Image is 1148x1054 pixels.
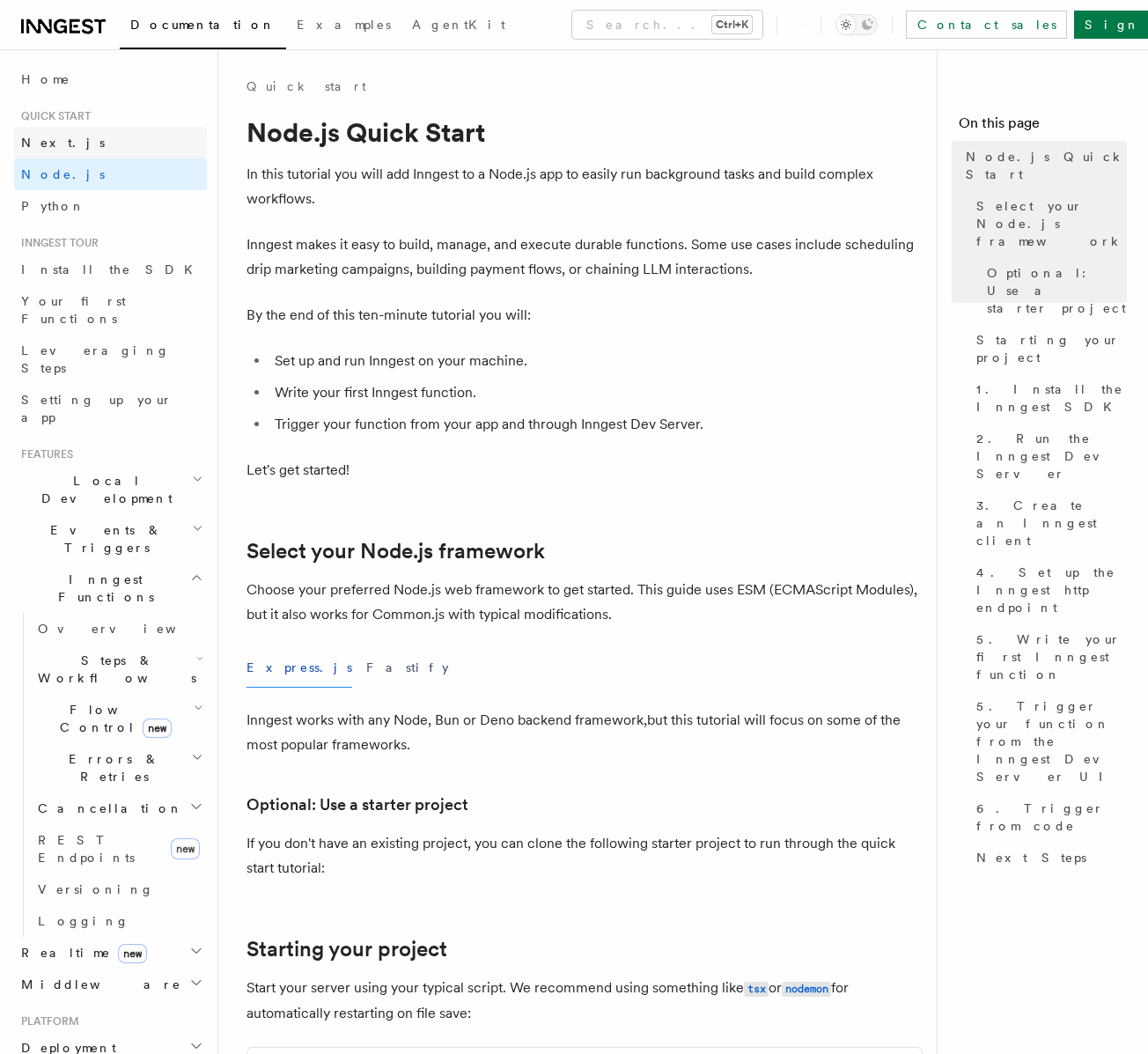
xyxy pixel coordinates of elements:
a: Your first Functions [14,285,207,335]
button: Realtimenew [14,937,207,969]
li: Trigger your function from your app and through Inngest Dev Server. [269,412,923,437]
span: 1. Install the Inngest SDK [976,380,1127,416]
a: 5. Trigger your function from the Inngest Dev Server UI [969,690,1127,792]
span: Cancellation [31,800,183,817]
span: Node.js [21,167,105,181]
a: Optional: Use a starter project [980,257,1127,324]
a: Python [14,190,207,222]
p: Inngest works with any Node, Bun or Deno backend framework,but this tutorial will focus on some o... [247,708,923,757]
span: 2. Run the Inngest Dev Server [976,430,1127,483]
li: Set up and run Inngest on your machine. [269,349,923,373]
a: 6. Trigger from code [969,792,1127,842]
button: Cancellation [31,792,207,824]
p: Start your server using your typical script. We recommend using something like or for automatical... [247,976,923,1026]
span: Errors & Retries [31,750,191,785]
span: Starting your project [976,331,1127,366]
span: Middleware [14,976,181,993]
button: Steps & Workflows [31,645,207,694]
code: tsx [744,982,769,997]
span: new [171,838,200,859]
span: Setting up your app [21,393,173,424]
a: 3. Create an Inngest client [969,490,1127,556]
li: Write your first Inngest function. [269,380,923,405]
p: If you don't have an existing project, you can clone the following starter project to run through... [247,831,923,881]
span: 5. Trigger your function from the Inngest Dev Server UI [976,697,1127,785]
h1: Node.js Quick Start [247,116,923,148]
kbd: Ctrl+K [712,16,752,33]
a: Node.js Quick Start [959,141,1127,190]
span: Select your Node.js framework [976,197,1127,250]
a: 4. Set up the Inngest http endpoint [969,556,1127,623]
span: Next Steps [976,849,1086,866]
a: Contact sales [906,11,1067,39]
span: Versioning [38,882,154,896]
span: Steps & Workflows [31,652,196,687]
span: Leveraging Steps [21,343,170,375]
span: Realtime [14,944,147,962]
a: Optional: Use a starter project [247,792,468,817]
span: Next.js [21,136,105,150]
p: Let's get started! [247,458,923,483]
a: Overview [31,613,207,645]
span: Install the SDK [21,262,203,276]
a: 1. Install the Inngest SDK [969,373,1127,423]
span: Your first Functions [21,294,126,326]
span: new [118,944,147,963]
a: Install the SDK [14,254,207,285]
span: 3. Create an Inngest client [976,497,1127,549]
button: Events & Triggers [14,514,207,564]
h4: On this page [959,113,1127,141]
a: Next Steps [969,842,1127,873]
span: Overview [38,622,219,636]
span: Optional: Use a starter project [987,264,1127,317]
div: Inngest Functions [14,613,207,937]
a: 2. Run the Inngest Dev Server [969,423,1127,490]
span: Inngest tour [14,236,99,250]
a: REST Endpointsnew [31,824,207,873]
a: Examples [286,5,401,48]
a: nodemon [782,979,831,996]
span: REST Endpoints [38,833,135,865]
p: Choose your preferred Node.js web framework to get started. This guide uses ESM (ECMAScript Modul... [247,578,923,627]
a: Quick start [247,77,366,95]
span: Documentation [130,18,276,32]
button: Flow Controlnew [31,694,207,743]
span: Quick start [14,109,91,123]
button: Search...Ctrl+K [572,11,762,39]
span: 6. Trigger from code [976,800,1127,835]
a: 5. Write your first Inngest function [969,623,1127,690]
button: Local Development [14,465,207,514]
a: Versioning [31,873,207,905]
span: Inngest Functions [14,571,190,606]
span: Flow Control [31,701,194,736]
span: Platform [14,1014,79,1028]
button: Express.js [247,648,352,688]
button: Inngest Functions [14,564,207,613]
span: Home [21,70,70,88]
a: AgentKit [401,5,516,48]
span: Logging [38,914,129,928]
span: 5. Write your first Inngest function [976,630,1127,683]
span: 4. Set up the Inngest http endpoint [976,564,1127,616]
span: Features [14,447,73,461]
a: Setting up your app [14,384,207,433]
p: Inngest makes it easy to build, manage, and execute durable functions. Some use cases include sch... [247,232,923,282]
button: Errors & Retries [31,743,207,792]
a: Next.js [14,127,207,158]
a: Select your Node.js framework [247,539,545,564]
a: Logging [31,905,207,937]
p: In this tutorial you will add Inngest to a Node.js app to easily run background tasks and build c... [247,162,923,211]
button: Toggle dark mode [835,14,878,35]
a: Starting your project [247,937,447,962]
a: Select your Node.js framework [969,190,1127,257]
span: Node.js Quick Start [966,148,1127,183]
span: Local Development [14,472,192,507]
button: Fastify [366,648,449,688]
a: Home [14,63,207,95]
a: Leveraging Steps [14,335,207,384]
button: Middleware [14,969,207,1000]
a: tsx [744,979,769,996]
span: Events & Triggers [14,521,192,556]
span: new [143,719,172,738]
p: By the end of this ten-minute tutorial you will: [247,303,923,328]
